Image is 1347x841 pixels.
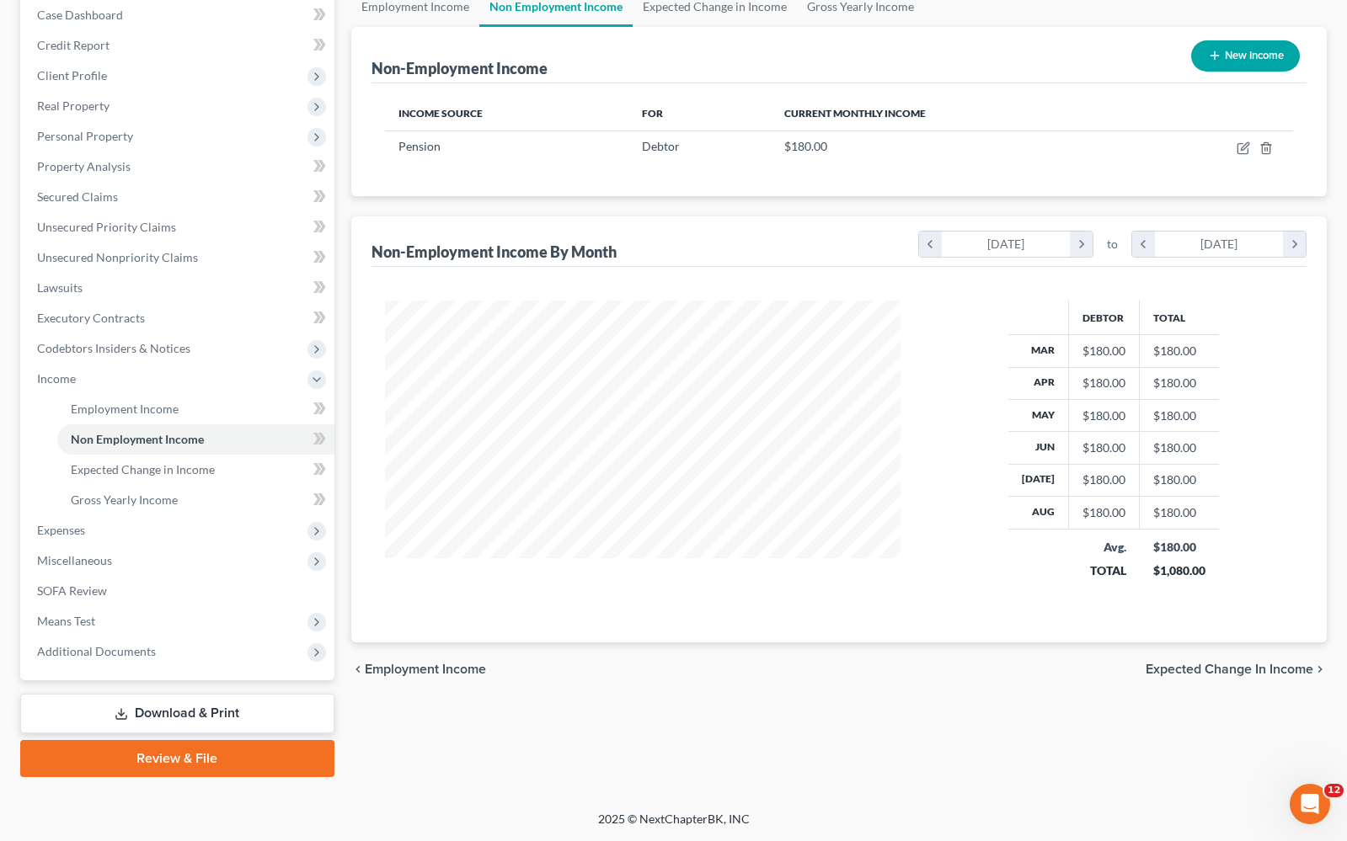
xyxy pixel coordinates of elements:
[1324,784,1344,797] span: 12
[1082,375,1125,391] div: $180.00
[24,242,334,273] a: Unsecured Nonpriority Claims
[1008,464,1069,496] th: [DATE]
[1008,335,1069,367] th: Mar
[1153,539,1205,556] div: $180.00
[371,242,617,262] div: Non-Employment Income By Month
[398,107,483,120] span: Income Source
[398,139,441,153] span: Pension
[20,694,334,733] a: Download & Print
[1140,301,1219,334] th: Total
[784,139,827,153] span: $180.00
[24,273,334,303] a: Lawsuits
[37,523,85,537] span: Expenses
[1008,497,1069,529] th: Aug
[1140,399,1219,431] td: $180.00
[642,139,680,153] span: Debtor
[24,212,334,242] a: Unsecured Priority Claims
[20,740,334,777] a: Review & File
[1146,663,1313,676] span: Expected Change in Income
[24,576,334,606] a: SOFA Review
[365,663,486,676] span: Employment Income
[24,30,334,61] a: Credit Report
[1008,432,1069,464] th: Jun
[1008,367,1069,399] th: Apr
[1283,232,1306,257] i: chevron_right
[37,583,107,598] span: SOFA Review
[642,107,663,120] span: For
[1082,539,1126,556] div: Avg.
[37,8,123,22] span: Case Dashboard
[57,485,334,515] a: Gross Yearly Income
[942,232,1071,257] div: [DATE]
[371,58,548,78] div: Non-Employment Income
[1082,562,1126,579] div: TOTAL
[1140,464,1219,496] td: $180.00
[1153,562,1205,579] div: $1,080.00
[1290,784,1330,824] iframe: Intercom live chat
[1140,367,1219,399] td: $180.00
[194,811,1154,841] div: 2025 © NextChapterBK, INC
[351,663,486,676] button: chevron_left Employment Income
[37,38,110,52] span: Credit Report
[37,98,110,113] span: Real Property
[1069,301,1140,334] th: Debtor
[1155,232,1284,257] div: [DATE]
[1082,439,1125,456] div: $180.00
[37,371,76,386] span: Income
[1132,232,1155,257] i: chevron_left
[1140,432,1219,464] td: $180.00
[37,220,176,234] span: Unsecured Priority Claims
[919,232,942,257] i: chevron_left
[24,182,334,212] a: Secured Claims
[57,455,334,485] a: Expected Change in Income
[37,311,145,325] span: Executory Contracts
[1082,504,1125,521] div: $180.00
[71,432,204,446] span: Non Employment Income
[1082,407,1125,424] div: $180.00
[1140,335,1219,367] td: $180.00
[1146,663,1327,676] button: Expected Change in Income chevron_right
[57,394,334,424] a: Employment Income
[784,107,926,120] span: Current Monthly Income
[1313,663,1327,676] i: chevron_right
[71,402,179,416] span: Employment Income
[1140,497,1219,529] td: $180.00
[37,159,131,173] span: Property Analysis
[1107,236,1118,253] span: to
[1082,471,1125,488] div: $180.00
[1008,399,1069,431] th: May
[57,424,334,455] a: Non Employment Income
[1191,40,1300,72] button: New Income
[37,644,156,658] span: Additional Documents
[37,129,133,143] span: Personal Property
[37,614,95,628] span: Means Test
[37,280,83,295] span: Lawsuits
[1082,343,1125,359] div: $180.00
[71,492,178,507] span: Gross Yearly Income
[37,341,190,355] span: Codebtors Insiders & Notices
[37,553,112,567] span: Miscellaneous
[37,68,107,83] span: Client Profile
[37,189,118,204] span: Secured Claims
[351,663,365,676] i: chevron_left
[1070,232,1093,257] i: chevron_right
[24,303,334,333] a: Executory Contracts
[71,462,215,476] span: Expected Change in Income
[37,250,198,264] span: Unsecured Nonpriority Claims
[24,152,334,182] a: Property Analysis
